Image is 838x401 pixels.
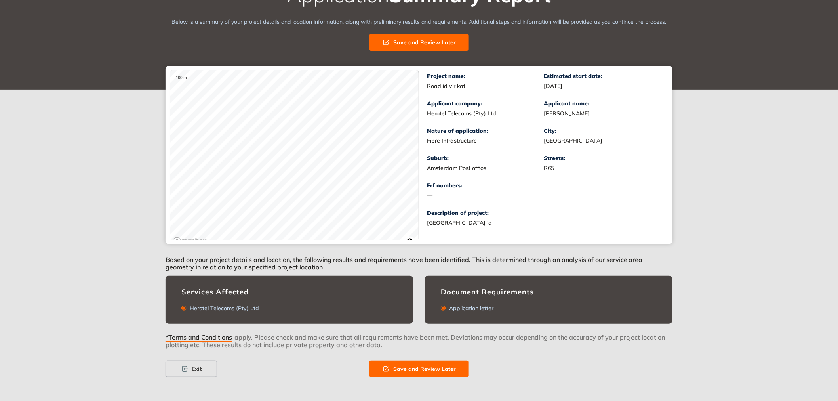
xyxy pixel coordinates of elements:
[393,365,456,373] span: Save and Review Later
[544,128,661,134] div: City:
[166,361,217,377] button: Exit
[181,288,397,296] div: Services Affected
[441,288,657,296] div: Document Requirements
[544,73,661,80] div: Estimated start date:
[170,70,419,248] canvas: Map
[544,110,661,117] div: [PERSON_NAME]
[427,128,544,134] div: Nature of application:
[427,100,544,107] div: Applicant company:
[369,361,469,377] button: Save and Review Later
[427,210,661,216] div: Description of project:
[192,365,202,373] span: Exit
[427,165,544,172] div: Amsterdam Post office
[427,182,544,189] div: Erf numbers:
[544,137,661,144] div: [GEOGRAPHIC_DATA]
[427,192,544,199] div: —
[544,165,661,172] div: R65
[544,100,661,107] div: Applicant name:
[166,18,672,26] div: Below is a summary of your project details and location information, along with preliminary resul...
[544,83,661,90] div: [DATE]
[427,110,544,117] div: Herotel Telecoms (Pty) Ltd
[174,74,248,82] div: 100 m
[393,38,456,47] span: Save and Review Later
[187,305,259,312] div: Herotel Telecoms (Pty) Ltd
[427,73,544,80] div: Project name:
[427,83,544,90] div: Road id vir kat
[166,333,234,339] button: *Terms and Conditions
[427,220,625,226] div: [GEOGRAPHIC_DATA] id
[166,244,672,276] div: Based on your project details and location, the following results and requirements have been iden...
[446,305,493,312] div: Application letter
[408,237,412,246] span: Toggle attribution
[172,237,207,246] a: Mapbox logo
[369,34,469,51] button: Save and Review Later
[427,137,544,144] div: Fibre Infrastructure
[427,155,544,162] div: Suburb:
[544,155,661,162] div: Streets:
[166,333,672,361] div: apply. Please check and make sure that all requirements have been met. Deviations may occur depen...
[166,334,232,342] span: *Terms and Conditions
